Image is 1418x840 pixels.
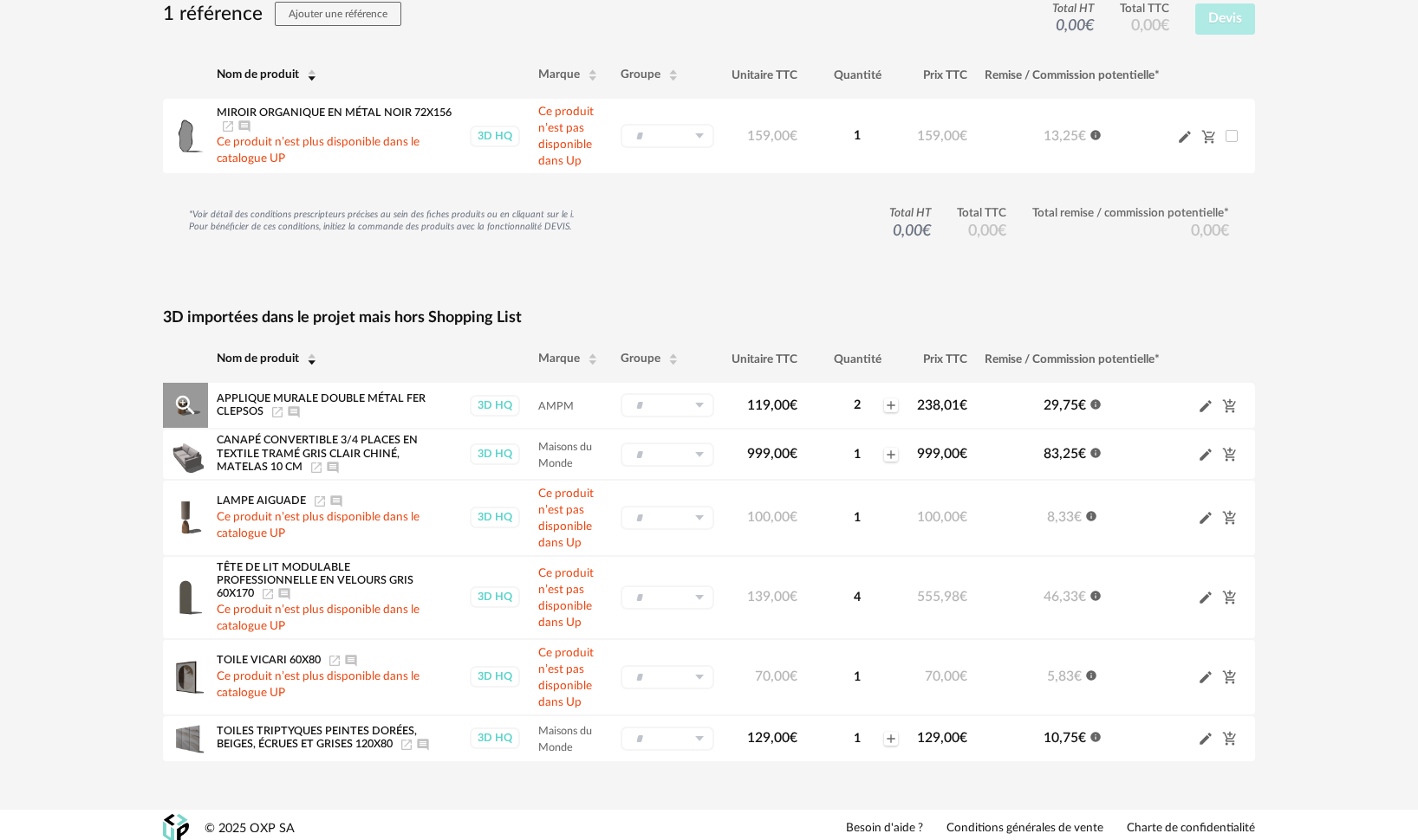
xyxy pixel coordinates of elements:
button: Ajouter une référence [275,2,401,26]
span: 999,00 [917,447,967,461]
span: 555,98 [917,590,967,604]
span: Pencil icon [1198,669,1213,685]
div: Sélectionner un groupe [621,443,714,467]
span: Ce produit n’est plus disponible dans le catalogue UP [217,604,420,632]
div: 1 [832,128,882,144]
span: € [959,398,967,412]
span: Groupe [621,69,660,81]
span: Ce produit n’est pas disponible dans Up [538,488,594,549]
span: Miroir organique en métal noir 72x156 [217,107,452,118]
th: Unitaire TTC [723,52,806,99]
span: Cart Plus icon [1222,510,1238,524]
span: Total HT [1052,2,1094,17]
span: Information icon [1085,668,1097,682]
a: 3D HQ [469,395,521,417]
span: € [1078,447,1086,461]
span: 83,25 [1044,447,1086,461]
img: Product pack shot [167,579,204,616]
a: Launch icon [221,120,235,131]
span: Nom de produit [217,69,299,81]
span: Pencil icon [1198,446,1213,462]
span: 119,00 [747,398,797,412]
div: Sélectionner un groupe [621,124,714,148]
span: 100,00 [917,510,967,524]
span: Information icon [1085,508,1097,522]
span: € [1078,731,1086,745]
span: € [1074,510,1082,524]
span: 100,00 [747,510,797,524]
a: Launch icon [270,406,284,417]
span: Magnify Plus Outline icon [172,392,198,418]
span: Ce produit n’est plus disponible dans le catalogue UP [217,670,420,699]
span: 70,00 [755,669,797,683]
span: Plus icon [884,398,898,412]
span: Ajouter un commentaire [329,495,343,506]
div: 1 [832,447,882,462]
span: 159,00 [917,129,967,143]
span: Toiles triptyques peintes dorées, beiges, écrues et grises 120x80 [217,726,417,750]
div: 3D HQ [470,727,520,749]
span: € [790,510,797,524]
span: Ajouter un commentaire [287,406,301,417]
span: Devis [1208,11,1242,25]
div: 2 [832,397,882,413]
img: Product pack shot [167,436,204,473]
a: Launch icon [309,462,323,472]
span: 129,00 [917,731,967,745]
span: 10,75 [1044,731,1086,745]
span: Cart Plus icon [1222,447,1238,461]
span: € [1078,129,1086,143]
span: 0,00 [1131,18,1169,34]
span: € [790,669,797,683]
img: Product pack shot [167,720,204,757]
div: Sélectionner un groupe [621,727,714,751]
img: Product pack shot [167,118,204,154]
th: Prix TTC [908,336,976,383]
span: € [790,590,797,604]
span: Cart Plus icon [1222,590,1238,604]
span: Ajouter un commentaire [416,739,430,749]
span: Pencil icon [1198,397,1213,414]
span: Maisons du Monde [538,442,592,468]
span: Information icon [1090,127,1102,141]
span: Ajouter une référence [289,9,387,19]
a: Charte de confidentialité [1127,821,1255,837]
div: 3D HQ [470,666,520,688]
div: 3D HQ [470,126,520,147]
img: Product pack shot [167,500,204,536]
a: Launch icon [261,588,275,598]
span: Marque [538,353,580,365]
span: Pencil icon [1198,589,1213,605]
span: Total TTC [957,206,1006,222]
span: Total remise / commission potentielle* [1032,206,1229,222]
div: 3D HQ [470,507,520,528]
span: 8,33 [1047,510,1082,524]
a: Launch icon [328,655,341,665]
span: Ce produit n’est pas disponible dans Up [538,106,594,167]
span: 5,83 [1047,669,1082,683]
a: 3D HQ [469,126,521,147]
span: AMPM [538,401,574,411]
div: 1 [832,510,882,526]
th: Unitaire TTC [723,336,806,383]
span: € [1220,223,1229,239]
span: Ce produit n’est pas disponible dans Up [538,647,594,708]
span: Cart Plus icon [1222,669,1238,683]
th: Prix TTC [908,52,976,99]
span: 139,00 [747,590,797,604]
span: Launch icon [400,739,413,749]
span: 999,00 [747,447,797,461]
span: Cart Plus icon [1222,731,1238,745]
span: 0,00 [1056,18,1094,34]
span: 129,00 [747,731,797,745]
span: Ce produit n’est plus disponible dans le catalogue UP [217,511,420,540]
span: Pencil icon [1198,730,1213,746]
span: € [959,510,967,524]
th: Quantité [806,336,908,383]
button: Devis [1195,3,1255,35]
span: Canapé convertible 3/4 places en textile tramé gris clair chiné, matelas 10 cm [217,436,418,473]
span: Total HT [889,206,931,222]
span: € [1085,18,1094,34]
div: © 2025 OXP SA [205,821,295,837]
